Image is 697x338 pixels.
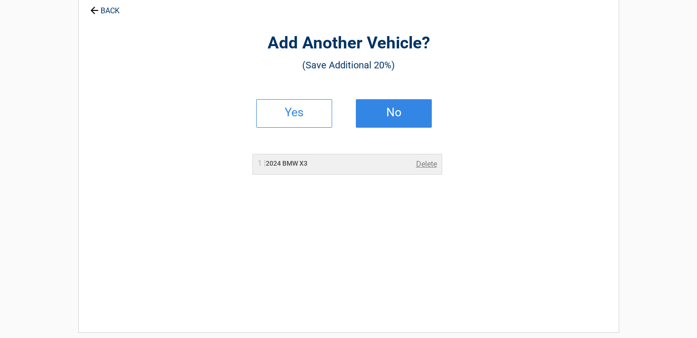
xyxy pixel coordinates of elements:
[366,109,422,116] h2: No
[416,159,437,170] a: Delete
[258,159,266,168] span: 1 |
[258,159,307,169] h2: 2024 BMW X3
[131,57,567,73] h3: (Save Additional 20%)
[131,32,567,55] h2: Add Another Vehicle?
[266,109,322,116] h2: Yes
